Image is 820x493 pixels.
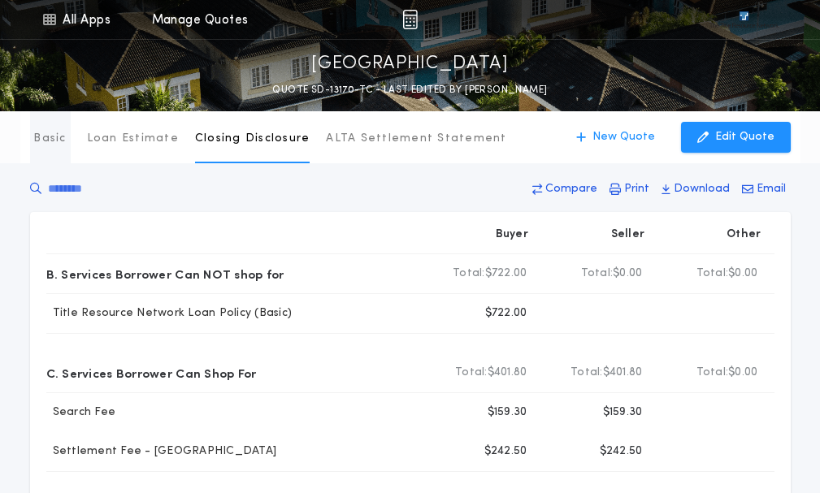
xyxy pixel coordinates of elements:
[737,175,791,204] button: Email
[46,443,277,460] p: Settlement Fee - [GEOGRAPHIC_DATA]
[453,266,485,282] b: Total:
[715,129,774,145] p: Edit Quote
[485,305,527,322] p: $722.00
[33,131,66,147] p: Basic
[488,365,527,381] span: $401.80
[46,360,257,386] p: C. Services Borrower Can Shop For
[611,227,645,243] p: Seller
[613,266,642,282] span: $0.00
[728,365,757,381] span: $0.00
[484,443,527,460] p: $242.50
[624,181,649,197] p: Print
[485,266,527,282] span: $722.00
[571,365,603,381] b: Total:
[496,227,528,243] p: Buyer
[455,365,488,381] b: Total:
[311,51,509,77] p: [GEOGRAPHIC_DATA]
[545,181,597,197] p: Compare
[527,175,602,204] button: Compare
[727,227,761,243] p: Other
[581,266,614,282] b: Total:
[560,122,671,153] button: New Quote
[87,131,179,147] p: Loan Estimate
[46,305,293,322] p: Title Resource Network Loan Policy (Basic)
[488,404,527,421] p: $159.30
[757,181,786,197] p: Email
[326,131,506,147] p: ALTA Settlement Statement
[728,266,757,282] span: $0.00
[605,175,654,204] button: Print
[402,10,418,29] img: img
[674,181,730,197] p: Download
[681,122,791,153] button: Edit Quote
[603,365,643,381] span: $401.80
[46,404,116,421] p: Search Fee
[195,131,310,147] p: Closing Disclosure
[696,266,729,282] b: Total:
[709,11,778,28] img: vs-icon
[600,443,643,460] p: $242.50
[272,82,547,98] p: QUOTE SD-13170-TC - LAST EDITED BY [PERSON_NAME]
[603,404,643,421] p: $159.30
[657,175,735,204] button: Download
[46,261,284,287] p: B. Services Borrower Can NOT shop for
[592,129,655,145] p: New Quote
[696,365,729,381] b: Total:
